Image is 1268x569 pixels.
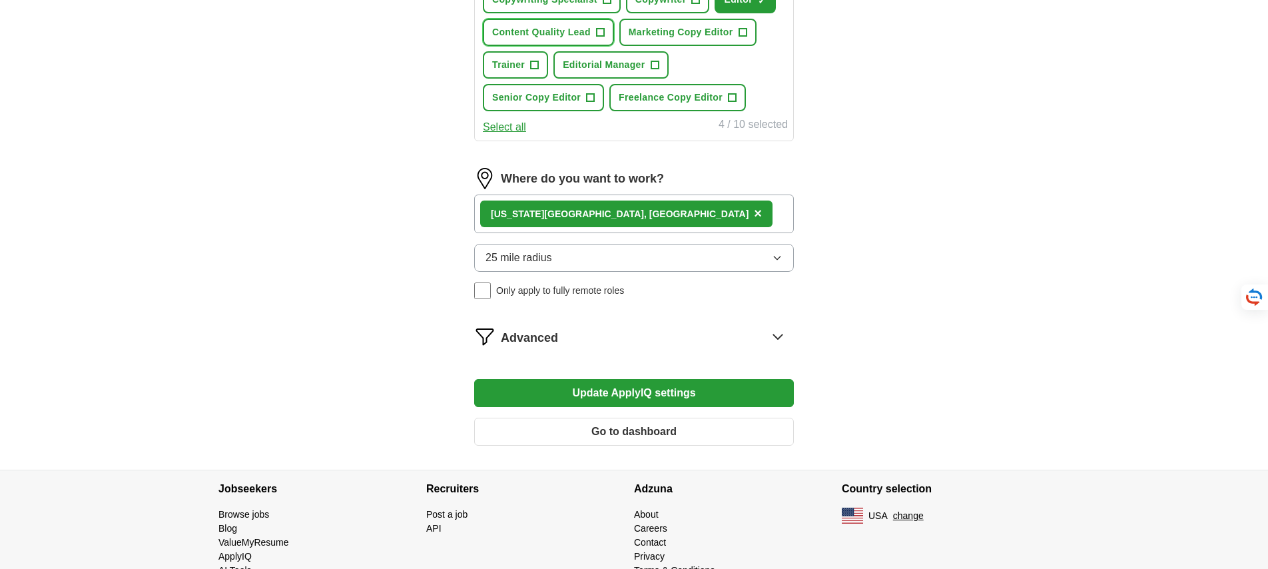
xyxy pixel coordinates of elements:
span: Advanced [501,329,558,347]
input: Only apply to fully remote roles [474,283,491,299]
span: Freelance Copy Editor [619,91,723,105]
div: [US_STATE][GEOGRAPHIC_DATA], [GEOGRAPHIC_DATA] [491,207,749,221]
button: Update ApplyIQ settings [474,379,794,407]
span: Trainer [492,58,525,72]
button: 25 mile radius [474,244,794,272]
img: location.png [474,168,495,189]
label: Where do you want to work? [501,170,664,188]
a: Blog [218,523,237,534]
a: Post a job [426,509,468,520]
a: Browse jobs [218,509,269,520]
a: About [634,509,659,520]
button: Marketing Copy Editor [619,19,757,46]
div: 4 / 10 selected [719,117,788,135]
button: Content Quality Lead [483,19,614,46]
a: ApplyIQ [218,551,252,562]
img: US flag [842,508,863,524]
span: Editorial Manager [563,58,645,72]
span: 25 mile radius [485,250,552,266]
button: Select all [483,119,526,135]
button: Go to dashboard [474,418,794,446]
span: USA [868,509,888,523]
a: Privacy [634,551,665,562]
a: Contact [634,537,666,548]
button: Senior Copy Editor [483,84,604,111]
a: API [426,523,442,534]
span: × [754,206,762,221]
button: change [893,509,924,523]
button: × [754,204,762,224]
span: Marketing Copy Editor [629,25,733,39]
button: Trainer [483,51,548,79]
span: Content Quality Lead [492,25,591,39]
a: Careers [634,523,667,534]
h4: Country selection [842,470,1050,508]
span: Only apply to fully remote roles [496,284,624,298]
span: Senior Copy Editor [492,91,581,105]
a: ValueMyResume [218,537,289,548]
button: Freelance Copy Editor [609,84,746,111]
img: filter [474,326,495,347]
button: Editorial Manager [553,51,668,79]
